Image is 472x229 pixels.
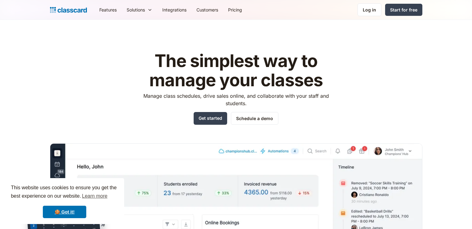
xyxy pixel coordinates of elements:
[231,112,278,125] a: Schedule a demo
[137,92,335,107] p: Manage class schedules, drive sales online, and collaborate with your staff and students.
[127,7,145,13] div: Solutions
[157,3,191,17] a: Integrations
[385,4,422,16] a: Start for free
[5,178,124,224] div: cookieconsent
[43,206,86,218] a: dismiss cookie message
[11,184,118,201] span: This website uses cookies to ensure you get the best experience on our website.
[363,7,376,13] div: Log in
[223,3,247,17] a: Pricing
[94,3,122,17] a: Features
[191,3,223,17] a: Customers
[50,6,87,14] a: home
[357,3,381,16] a: Log in
[137,52,335,90] h1: The simplest way to manage your classes
[122,3,157,17] div: Solutions
[390,7,417,13] div: Start for free
[194,112,227,125] a: Get started
[81,191,108,201] a: learn more about cookies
